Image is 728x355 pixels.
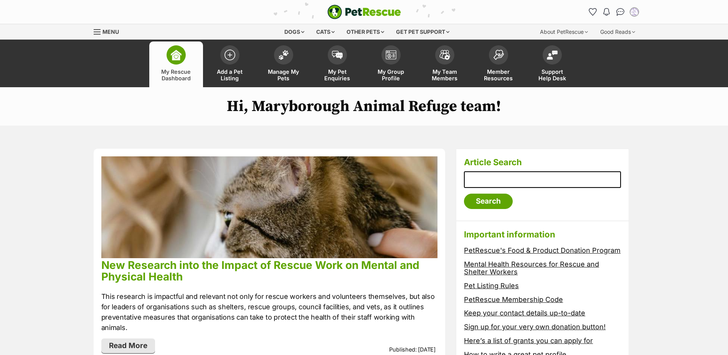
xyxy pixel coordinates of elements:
[603,8,609,16] img: notifications-46538b983faf8c2785f20acdc204bb7945ddae34d4c08c2a6579f10ce5e182be.svg
[278,50,289,60] img: manage-my-pets-icon-02211641906a0b7f246fdf0571729dbe1e7629f14944591b6c1af311fb30b64b.svg
[601,6,613,18] button: Notifications
[535,24,593,40] div: About PetRescue
[171,50,182,60] img: dashboard-icon-eb2f2d2d3e046f16d808141f083e7271f6b2e854fb5c12c21221c1fb7104beca.svg
[327,5,401,19] a: PetRescue
[628,6,641,18] button: My account
[213,68,247,81] span: Add a Pet Listing
[332,51,343,59] img: pet-enquiries-icon-7e3ad2cf08bfb03b45e93fb7055b45f3efa6380592205ae92323e6603595dc1f.svg
[203,41,257,87] a: Add a Pet Listing
[391,24,455,40] div: Get pet support
[418,41,472,87] a: My Team Members
[279,24,310,40] div: Dogs
[101,156,438,258] img: phpu68lcuz3p4idnkqkn.jpg
[616,8,624,16] img: chat-41dd97257d64d25036548639549fe6c8038ab92f7586957e7f3b1b290dea8141.svg
[525,41,579,87] a: Support Help Desk
[464,323,606,331] a: Sign up for your very own donation button!
[428,68,462,81] span: My Team Members
[386,50,396,60] img: group-profile-icon-3fa3cf56718a62981997c0bc7e787c4b2cf8bcc04b72c1350f741eb67cf2f40e.svg
[535,68,570,81] span: Support Help Desk
[310,41,364,87] a: My Pet Enquiries
[464,260,599,276] a: Mental Health Resources for Rescue and Shelter Workers
[464,282,519,290] a: Pet Listing Rules
[439,50,450,60] img: team-members-icon-5396bd8760b3fe7c0b43da4ab00e1e3bb1a5d9ba89233759b79545d2d3fc5d0d.svg
[101,259,419,283] a: New Research into the Impact of Rescue Work on Mental and Physical Health
[266,68,301,81] span: Manage My Pets
[547,50,558,60] img: help-desk-icon-fdf02630f3aa405de69fd3d07c3f3aa587a6932b1a1747fa1d2bba05be0121f9.svg
[320,68,355,81] span: My Pet Enquiries
[464,229,621,240] h3: Important information
[102,28,119,35] span: Menu
[481,68,516,81] span: Member Resources
[311,24,340,40] div: Cats
[101,291,438,333] p: This research is impactful and relevant not only for rescue workers and volunteers themselves, bu...
[595,24,641,40] div: Good Reads
[389,345,436,354] p: Published: [DATE]
[587,6,599,18] a: Favourites
[464,295,563,304] a: PetRescue Membership Code
[464,246,621,254] a: PetRescue's Food & Product Donation Program
[587,6,641,18] ul: Account quick links
[614,6,627,18] a: Conversations
[327,5,401,19] img: logo-e224e6f780fb5917bec1dbf3a21bbac754714ae5b6737aabdf751b685950b380.svg
[374,68,408,81] span: My Group Profile
[225,50,235,60] img: add-pet-listing-icon-0afa8454b4691262ce3f59096e99ab1cd57d4a30225e0717b998d2c9b9846f56.svg
[94,24,124,38] a: Menu
[493,50,504,60] img: member-resources-icon-8e73f808a243e03378d46382f2149f9095a855e16c252ad45f914b54edf8863c.svg
[464,309,585,317] a: Keep your contact details up-to-date
[257,41,310,87] a: Manage My Pets
[472,41,525,87] a: Member Resources
[464,337,593,345] a: Here’s a list of grants you can apply for
[341,24,390,40] div: Other pets
[464,157,621,168] h3: Article Search
[631,8,638,16] img: Maryborough Animal Refuge & Pet Boarding profile pic
[464,194,513,209] input: Search
[101,338,155,353] a: Read More
[159,68,193,81] span: My Rescue Dashboard
[149,41,203,87] a: My Rescue Dashboard
[364,41,418,87] a: My Group Profile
